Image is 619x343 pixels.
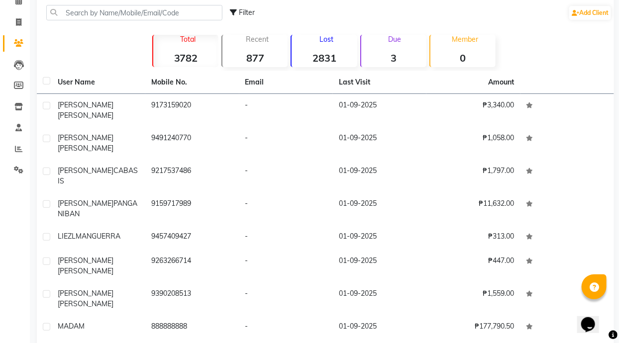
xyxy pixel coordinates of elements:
[239,282,333,315] td: -
[333,315,426,340] td: 01-09-2025
[426,94,520,127] td: ₱3,340.00
[145,282,239,315] td: 9390208513
[239,127,333,160] td: -
[145,94,239,127] td: 9173159020
[239,250,333,282] td: -
[226,35,288,44] p: Recent
[58,100,113,109] span: [PERSON_NAME]
[333,127,426,160] td: 01-09-2025
[153,52,218,64] strong: 3782
[239,94,333,127] td: -
[58,232,76,241] span: LIEZL
[434,35,496,44] p: Member
[239,8,255,17] span: Filter
[145,315,239,340] td: 888888888
[333,94,426,127] td: 01-09-2025
[483,71,520,93] th: Amount
[58,166,113,175] span: [PERSON_NAME]
[58,299,113,308] span: [PERSON_NAME]
[569,6,611,20] a: Add Client
[430,52,496,64] strong: 0
[361,52,426,64] strong: 3
[58,111,113,120] span: [PERSON_NAME]
[52,71,145,94] th: User Name
[333,282,426,315] td: 01-09-2025
[145,71,239,94] th: Mobile No.
[145,127,239,160] td: 9491240770
[426,225,520,250] td: ₱313.00
[577,303,609,333] iframe: chat widget
[58,256,113,265] span: [PERSON_NAME]
[426,160,520,192] td: ₱1,797.00
[239,160,333,192] td: -
[58,322,85,331] span: MADAM
[333,250,426,282] td: 01-09-2025
[296,35,357,44] p: Lost
[426,315,520,340] td: ₱177,790.50
[239,192,333,225] td: -
[58,199,113,208] span: [PERSON_NAME]
[239,71,333,94] th: Email
[239,225,333,250] td: -
[363,35,426,44] p: Due
[58,266,113,275] span: [PERSON_NAME]
[145,160,239,192] td: 9217537486
[426,282,520,315] td: ₱1,559.00
[333,192,426,225] td: 01-09-2025
[333,160,426,192] td: 01-09-2025
[145,225,239,250] td: 9457409427
[58,144,113,153] span: [PERSON_NAME]
[46,5,222,20] input: Search by Name/Mobile/Email/Code
[222,52,288,64] strong: 877
[333,225,426,250] td: 01-09-2025
[239,315,333,340] td: -
[157,35,218,44] p: Total
[145,192,239,225] td: 9159717989
[292,52,357,64] strong: 2831
[426,250,520,282] td: ₱447.00
[145,250,239,282] td: 9263266714
[76,232,120,241] span: MANGUERRA
[333,71,426,94] th: Last Visit
[58,133,113,142] span: [PERSON_NAME]
[426,127,520,160] td: ₱1,058.00
[58,289,113,298] span: [PERSON_NAME]
[426,192,520,225] td: ₱11,632.00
